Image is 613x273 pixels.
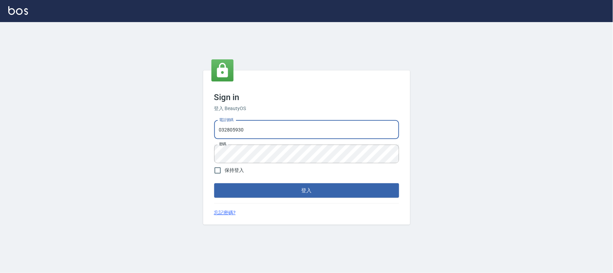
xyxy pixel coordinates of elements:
[214,105,399,112] h6: 登入 BeautyOS
[8,6,28,15] img: Logo
[219,142,226,147] label: 密碼
[214,92,399,102] h3: Sign in
[225,167,244,174] span: 保持登入
[214,209,236,216] a: 忘記密碼?
[214,183,399,198] button: 登入
[219,117,234,123] label: 電話號碼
